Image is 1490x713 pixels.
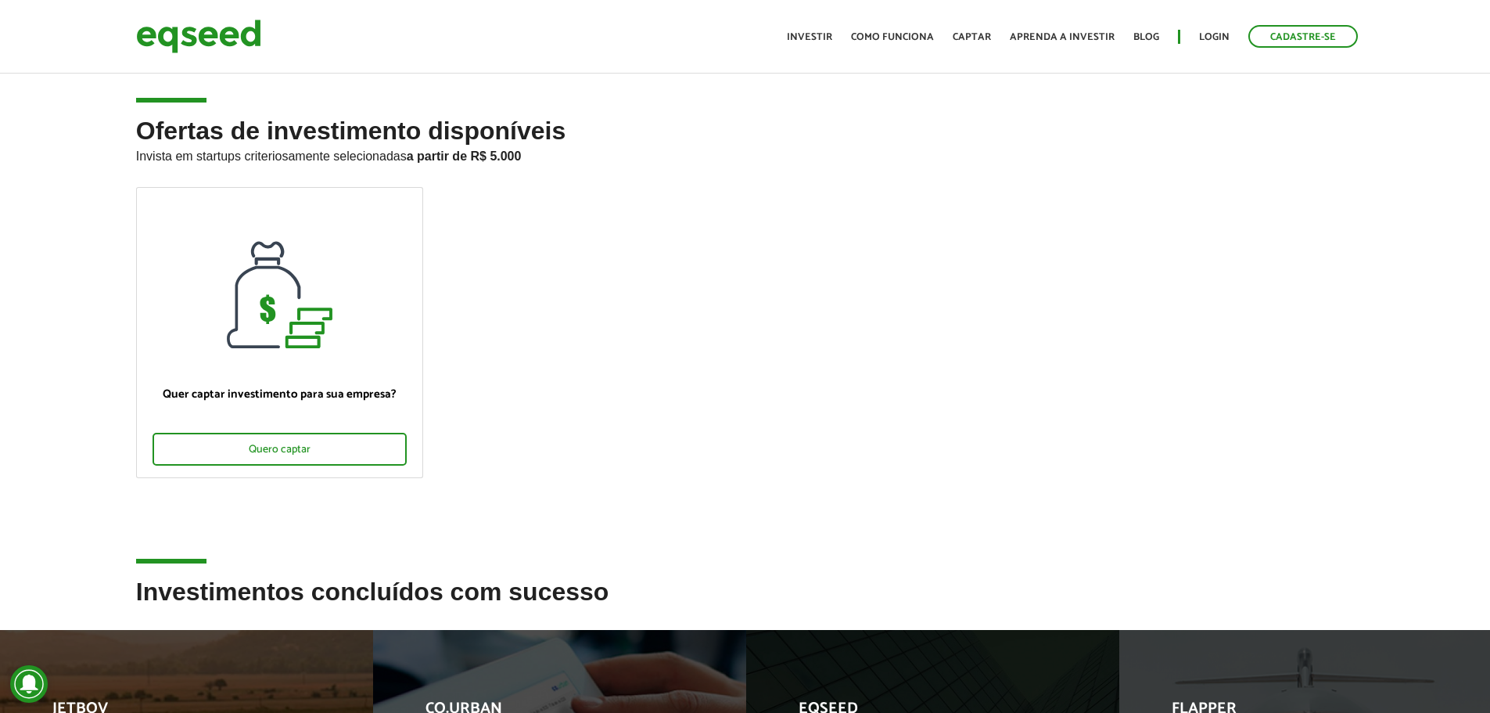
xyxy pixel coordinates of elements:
h2: Ofertas de investimento disponíveis [136,117,1355,187]
a: Captar [953,32,991,42]
strong: a partir de R$ 5.000 [407,149,522,163]
a: Login [1199,32,1230,42]
a: Cadastre-se [1248,25,1358,48]
a: Blog [1133,32,1159,42]
div: Quero captar [153,433,407,466]
p: Invista em startups criteriosamente selecionadas [136,145,1355,164]
h2: Investimentos concluídos com sucesso [136,578,1355,629]
a: Quer captar investimento para sua empresa? Quero captar [136,187,423,478]
a: Como funciona [851,32,934,42]
a: Aprenda a investir [1010,32,1115,42]
img: EqSeed [136,16,261,57]
a: Investir [787,32,832,42]
p: Quer captar investimento para sua empresa? [153,387,407,402]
